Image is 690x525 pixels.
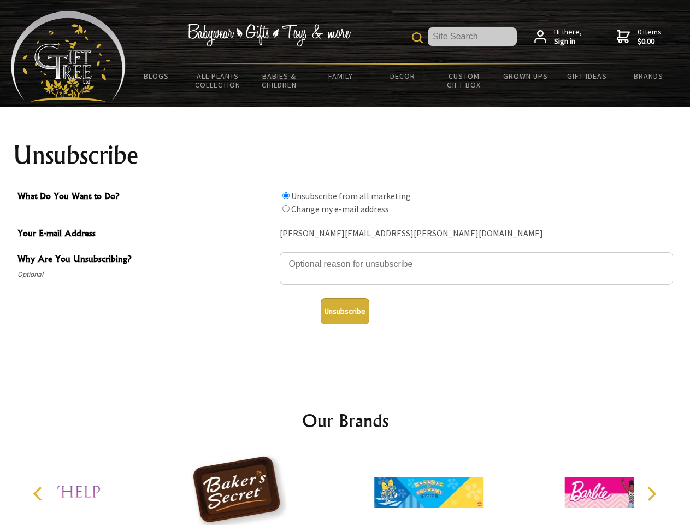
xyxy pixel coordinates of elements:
[22,407,669,434] h2: Our Brands
[282,192,290,199] input: What Do You Want to Do?
[534,27,582,46] a: Hi there,Sign in
[282,205,290,212] input: What Do You Want to Do?
[412,32,423,43] img: product search
[639,482,663,506] button: Next
[11,11,126,102] img: Babyware - Gifts - Toys and more...
[617,27,662,46] a: 0 items$0.00
[371,65,433,87] a: Decor
[638,37,662,46] strong: $0.00
[17,189,274,205] span: What Do You Want to Do?
[310,65,372,87] a: Family
[554,27,582,46] span: Hi there,
[17,252,274,268] span: Why Are You Unsubscribing?
[17,226,274,242] span: Your E-mail Address
[638,27,662,46] span: 0 items
[494,65,556,87] a: Grown Ups
[554,37,582,46] strong: Sign in
[618,65,680,87] a: Brands
[280,252,673,285] textarea: Why Are You Unsubscribing?
[249,65,310,96] a: Babies & Children
[321,298,369,324] button: Unsubscribe
[291,203,389,214] label: Change my e-mail address
[27,482,51,506] button: Previous
[126,65,187,87] a: BLOGS
[291,190,411,201] label: Unsubscribe from all marketing
[428,27,517,46] input: Site Search
[17,268,274,281] span: Optional
[280,225,673,242] div: [PERSON_NAME][EMAIL_ADDRESS][PERSON_NAME][DOMAIN_NAME]
[187,65,249,96] a: All Plants Collection
[13,142,677,168] h1: Unsubscribe
[187,24,351,46] img: Babywear - Gifts - Toys & more
[556,65,618,87] a: Gift Ideas
[433,65,495,96] a: Custom Gift Box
